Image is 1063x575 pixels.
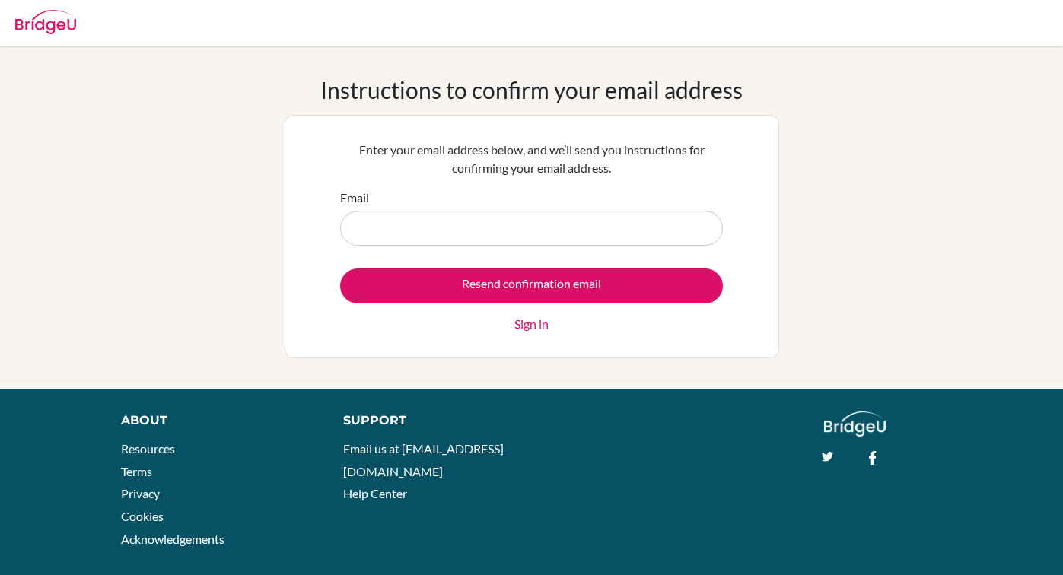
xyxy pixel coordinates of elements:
[343,411,516,430] div: Support
[121,411,309,430] div: About
[15,10,76,34] img: Bridge-U
[121,486,160,500] a: Privacy
[343,441,504,478] a: Email us at [EMAIL_ADDRESS][DOMAIN_NAME]
[343,486,407,500] a: Help Center
[824,411,886,437] img: logo_white@2x-f4f0deed5e89b7ecb1c2cc34c3e3d731f90f0f143d5ea2071677605dd97b5244.png
[340,268,723,303] input: Resend confirmation email
[121,532,224,546] a: Acknowledgements
[340,189,369,207] label: Email
[121,509,164,523] a: Cookies
[121,464,152,478] a: Terms
[514,315,549,333] a: Sign in
[340,141,723,177] p: Enter your email address below, and we’ll send you instructions for confirming your email address.
[121,441,175,456] a: Resources
[320,76,743,103] h1: Instructions to confirm your email address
